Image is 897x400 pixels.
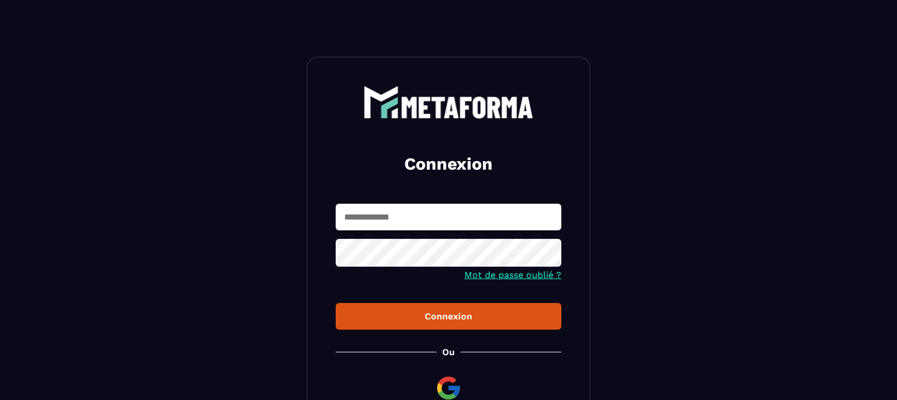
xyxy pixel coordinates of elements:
[336,86,561,119] a: logo
[345,311,552,322] div: Connexion
[363,86,534,119] img: logo
[336,303,561,330] button: Connexion
[442,347,455,357] p: Ou
[349,153,548,175] h2: Connexion
[464,270,561,280] a: Mot de passe oublié ?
